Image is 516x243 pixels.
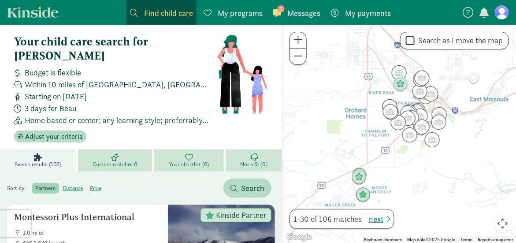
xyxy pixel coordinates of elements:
[86,183,105,194] label: price
[25,114,210,126] span: Home based or center; any learning style; preferrably: part time.
[423,86,438,101] div: Click to see details
[32,183,59,194] label: partners
[413,72,428,87] div: Click to see details
[59,183,86,194] label: distance
[223,179,271,198] button: Search
[392,65,407,80] div: Click to see details
[431,115,446,130] div: Click to see details
[494,215,512,232] button: Map camera controls
[169,161,209,168] span: Your shortlist (0)
[285,232,314,243] img: Google
[287,7,320,19] span: Messages
[345,7,391,19] span: My payments
[14,212,161,222] h5: Montessori Plus International
[404,110,419,125] div: Click to see details
[25,102,76,114] span: 3 days for Beau
[410,105,425,120] div: Click to see details
[241,182,264,194] span: Search
[402,127,417,142] div: Click to see details
[154,150,226,172] a: Your shortlist (0)
[364,237,402,243] button: Keyboard shortcuts
[383,104,398,119] div: Click to see details
[356,187,371,202] div: Click to see details
[401,105,416,120] div: Click to see details
[25,79,210,90] span: Within 10 miles of [GEOGRAPHIC_DATA], [GEOGRAPHIC_DATA]
[478,237,513,242] a: Report a map error
[415,71,430,86] div: Click to see details
[144,7,193,19] span: Find child care
[352,169,367,184] div: Click to see details
[391,115,406,130] div: Click to see details
[14,131,86,143] button: Adjust your criteria
[285,232,314,243] a: Open this area in Google Maps (opens a new window)
[93,161,137,168] span: Custom matches 0
[413,108,428,123] div: Click to see details
[425,132,440,147] div: Click to see details
[418,89,433,104] div: Click to see details
[393,77,408,92] div: Click to see details
[15,161,61,168] span: Search results (106)
[412,84,427,99] div: Click to see details
[432,107,447,122] div: Click to see details
[226,150,282,172] a: Not a fit (0)
[413,120,428,135] div: Click to see details
[278,5,285,12] span: 1
[25,67,81,79] span: Budget is flexible
[7,184,30,192] span: Sort by:
[78,150,154,172] a: Custom matches 0
[352,170,367,185] div: Click to see details
[384,105,399,120] div: Click to see details
[293,213,362,225] span: 1-30 of 106 matches
[411,103,426,118] div: Click to see details
[415,35,503,46] label: Search as I move the map
[401,111,416,126] div: Click to see details
[382,99,397,114] div: Click to see details
[14,35,217,63] h4: Your child care search for [PERSON_NAME]
[352,168,367,183] div: Click to see details
[25,131,83,142] span: Adjust your criteria
[218,7,263,19] span: My programs
[402,105,417,120] div: Click to see details
[216,211,267,219] span: Kinside Partner
[241,161,267,168] span: Not a fit (0)
[369,213,390,225] button: next
[415,120,430,135] div: Click to see details
[7,7,59,18] a: Kinside
[460,237,473,242] a: Terms (opens in new tab)
[407,237,455,242] span: Map data ©2025 Google
[25,90,87,102] span: Starting on [DATE]
[23,229,161,236] span: 1.0 miles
